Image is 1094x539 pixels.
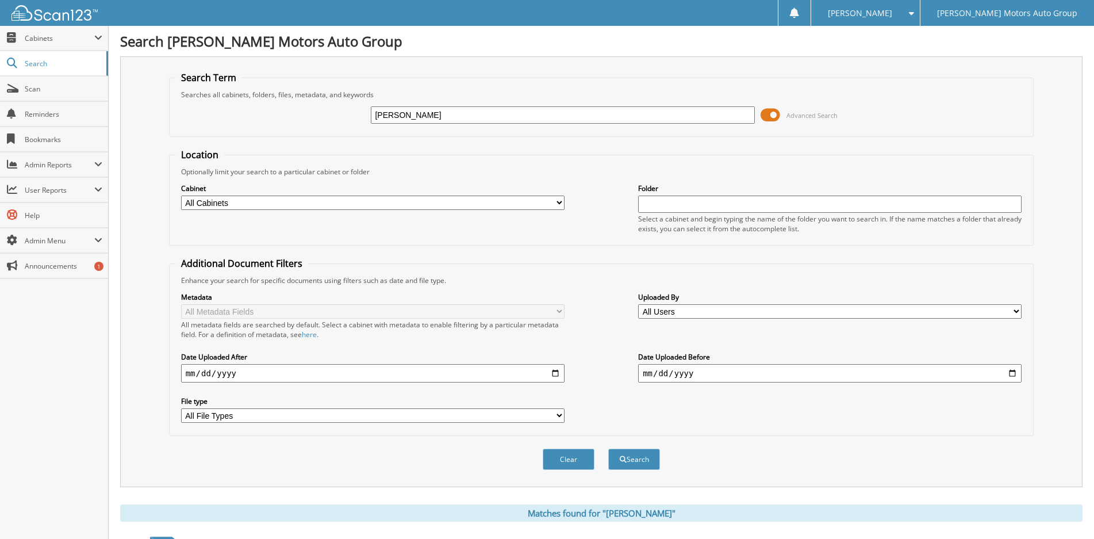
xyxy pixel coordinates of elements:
[25,261,102,271] span: Announcements
[25,185,94,195] span: User Reports
[25,211,102,220] span: Help
[175,276,1028,285] div: Enhance your search for specific documents using filters such as date and file type.
[181,320,565,339] div: All metadata fields are searched by default. Select a cabinet with metadata to enable filtering b...
[94,262,103,271] div: 1
[175,148,224,161] legend: Location
[181,184,565,193] label: Cabinet
[181,364,565,383] input: start
[25,109,102,119] span: Reminders
[181,352,565,362] label: Date Uploaded After
[25,236,94,246] span: Admin Menu
[25,160,94,170] span: Admin Reports
[25,59,101,68] span: Search
[828,10,892,17] span: [PERSON_NAME]
[175,257,308,270] legend: Additional Document Filters
[175,167,1028,177] div: Optionally limit your search to a particular cabinet or folder
[608,449,660,470] button: Search
[638,214,1022,234] div: Select a cabinet and begin typing the name of the folder you want to search in. If the name match...
[11,5,98,21] img: scan123-logo-white.svg
[25,33,94,43] span: Cabinets
[175,71,242,84] legend: Search Term
[302,330,317,339] a: here
[786,111,838,120] span: Advanced Search
[181,396,565,406] label: File type
[181,292,565,302] label: Metadata
[175,90,1028,100] div: Searches all cabinets, folders, files, metadata, and keywords
[638,352,1022,362] label: Date Uploaded Before
[120,504,1083,522] div: Matches found for "[PERSON_NAME]"
[937,10,1077,17] span: [PERSON_NAME] Motors Auto Group
[638,184,1022,193] label: Folder
[120,32,1083,51] h1: Search [PERSON_NAME] Motors Auto Group
[638,364,1022,383] input: end
[638,292,1022,302] label: Uploaded By
[25,84,102,94] span: Scan
[25,135,102,144] span: Bookmarks
[543,449,594,470] button: Clear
